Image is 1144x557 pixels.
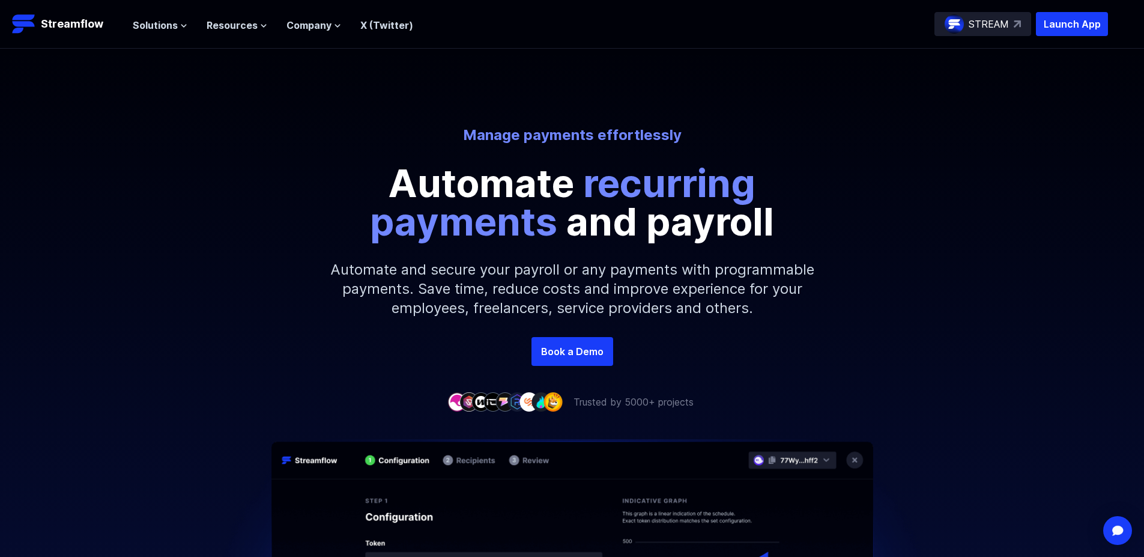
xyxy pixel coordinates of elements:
span: Solutions [133,18,178,32]
a: X (Twitter) [360,19,413,31]
p: Trusted by 5000+ projects [574,395,694,409]
img: company-3 [471,392,491,411]
span: Resources [207,18,258,32]
img: top-right-arrow.svg [1014,20,1021,28]
img: company-8 [531,392,551,411]
p: Automate and payroll [302,164,843,241]
span: recurring payments [370,160,755,245]
p: STREAM [969,17,1009,31]
p: Automate and secure your payroll or any payments with programmable payments. Save time, reduce co... [314,241,831,337]
img: company-4 [483,392,503,411]
img: company-7 [519,392,539,411]
img: Streamflow Logo [12,12,36,36]
a: Streamflow [12,12,121,36]
button: Company [286,18,341,32]
a: STREAM [934,12,1031,36]
div: Open Intercom Messenger [1103,516,1132,545]
button: Solutions [133,18,187,32]
button: Resources [207,18,267,32]
img: company-5 [495,392,515,411]
p: Streamflow [41,16,103,32]
img: company-6 [507,392,527,411]
button: Launch App [1036,12,1108,36]
img: company-9 [543,392,563,411]
img: company-1 [447,392,467,411]
img: company-2 [459,392,479,411]
a: Book a Demo [531,337,613,366]
span: Company [286,18,331,32]
p: Manage payments effortlessly [240,126,905,145]
img: streamflow-logo-circle.png [945,14,964,34]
